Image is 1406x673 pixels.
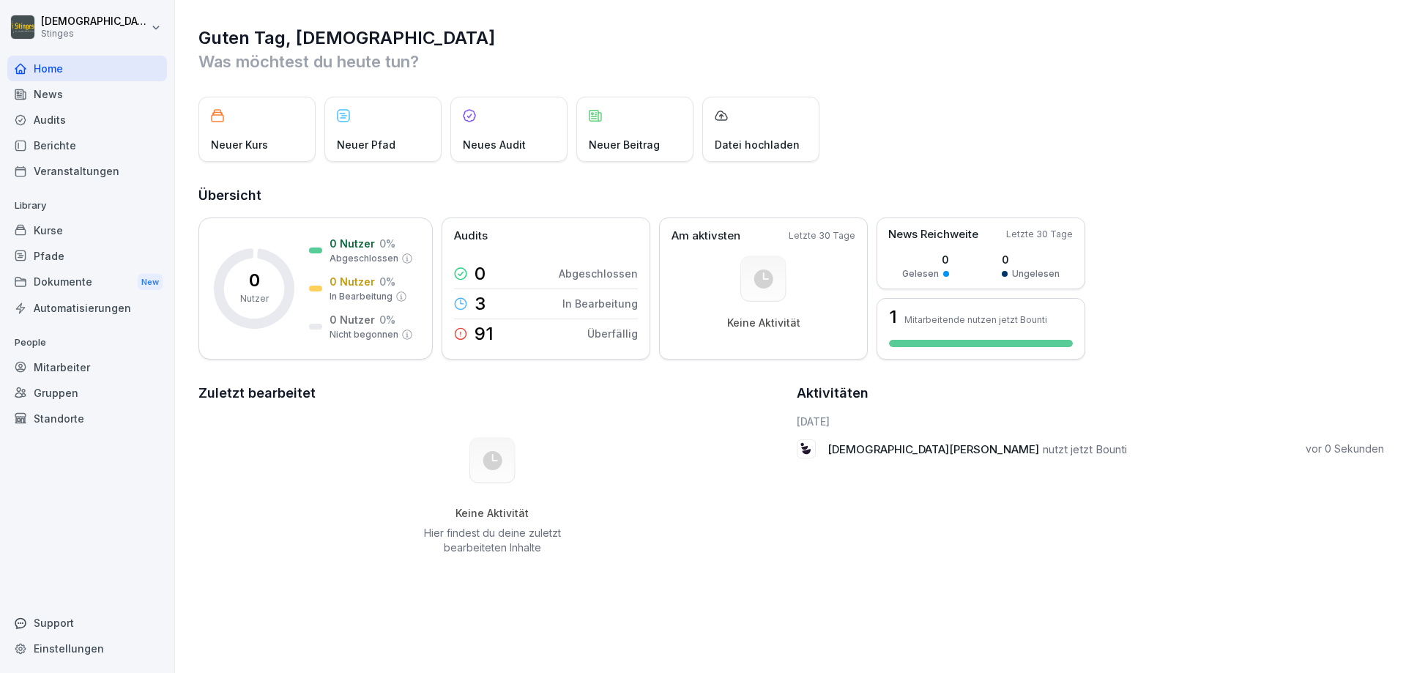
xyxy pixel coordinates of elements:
p: 0 % [379,236,395,251]
h2: Aktivitäten [797,383,868,404]
p: Hier findest du deine zuletzt bearbeiteten Inhalte [418,526,566,555]
h2: Zuletzt bearbeitet [198,383,786,404]
p: 91 [475,325,494,343]
p: Neuer Pfad [337,137,395,152]
p: In Bearbeitung [330,290,393,303]
p: Letzte 30 Tage [1006,228,1073,241]
a: Einstellungen [7,636,167,661]
p: People [7,331,167,354]
p: 0 [249,272,260,289]
p: 0 Nutzer [330,274,375,289]
a: Gruppen [7,380,167,406]
p: 0 % [379,312,395,327]
p: 0 [475,265,486,283]
p: Audits [454,228,488,245]
p: Mitarbeitende nutzen jetzt Bounti [904,314,1047,325]
h6: [DATE] [797,414,1385,429]
p: Letzte 30 Tage [789,229,855,242]
a: DokumenteNew [7,269,167,296]
a: Kurse [7,217,167,243]
p: [DEMOGRAPHIC_DATA] Sandkaulen [41,15,148,28]
a: Pfade [7,243,167,269]
p: Stinges [41,29,148,39]
p: Ungelesen [1012,267,1060,280]
a: Mitarbeiter [7,354,167,380]
a: Automatisierungen [7,295,167,321]
h5: Keine Aktivität [418,507,566,520]
p: 0 Nutzer [330,236,375,251]
p: Am aktivsten [672,228,740,245]
span: [DEMOGRAPHIC_DATA][PERSON_NAME] [827,442,1039,456]
p: 0 [1002,252,1060,267]
p: Keine Aktivität [727,316,800,330]
p: Nutzer [240,292,269,305]
h2: Übersicht [198,185,1384,206]
p: 0 Nutzer [330,312,375,327]
div: New [138,274,163,291]
p: Datei hochladen [715,137,800,152]
p: 0 [902,252,949,267]
p: Überfällig [587,326,638,341]
h3: 1 [889,308,897,326]
p: Abgeschlossen [559,266,638,281]
a: News [7,81,167,107]
p: 3 [475,295,486,313]
p: Neuer Kurs [211,137,268,152]
a: Berichte [7,133,167,158]
a: Audits [7,107,167,133]
p: Neues Audit [463,137,526,152]
p: Library [7,194,167,217]
p: 0 % [379,274,395,289]
p: Nicht begonnen [330,328,398,341]
p: News Reichweite [888,226,978,243]
p: Gelesen [902,267,939,280]
h1: Guten Tag, [DEMOGRAPHIC_DATA] [198,26,1384,50]
span: nutzt jetzt Bounti [1043,442,1127,456]
p: vor 0 Sekunden [1306,442,1384,456]
div: Support [7,610,167,636]
a: Home [7,56,167,81]
p: In Bearbeitung [562,296,638,311]
div: Dokumente [7,269,167,296]
a: Veranstaltungen [7,158,167,184]
p: Neuer Beitrag [589,137,660,152]
p: Was möchtest du heute tun? [198,50,1384,73]
a: Standorte [7,406,167,431]
p: Abgeschlossen [330,252,398,265]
